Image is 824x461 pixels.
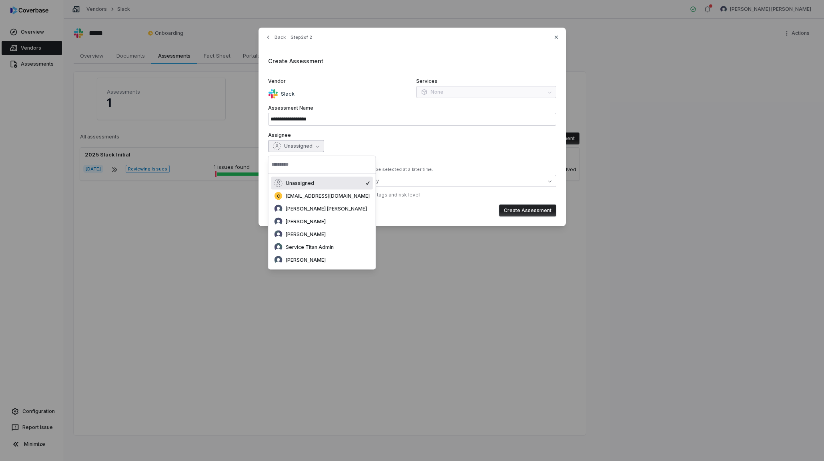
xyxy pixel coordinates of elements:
[286,244,334,251] span: Service Titan Admin
[268,158,556,165] label: Control Sets
[263,30,288,44] button: Back
[499,204,556,216] button: Create Assessment
[286,257,326,263] span: [PERSON_NAME]
[275,243,283,251] img: Service Titan Admin avatar
[268,166,556,172] div: At least one control set is required, but this can be selected at a later time.
[271,177,373,267] div: Suggestions
[268,58,323,64] span: Create Assessment
[286,193,370,199] span: [EMAIL_ADDRESS][DOMAIN_NAME]
[275,205,283,213] img: Bastian Bartels avatar
[286,180,314,186] span: Unassigned
[268,132,556,138] label: Assignee
[275,230,283,239] img: Maddalena Scampuddu avatar
[284,143,313,149] span: Unassigned
[275,192,283,200] span: c
[275,218,283,226] img: Darko Dimitrovski avatar
[286,206,367,212] span: [PERSON_NAME] [PERSON_NAME]
[286,231,326,238] span: [PERSON_NAME]
[275,256,283,264] img: Yuni Shin avatar
[268,78,286,84] span: Vendor
[268,192,556,198] div: ✓ Auto-selected 1 control set based on vendor tags and risk level
[416,78,556,84] label: Services
[291,34,312,40] span: Step 2 of 2
[268,105,556,111] label: Assessment Name
[286,218,326,225] span: [PERSON_NAME]
[278,90,295,98] p: Slack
